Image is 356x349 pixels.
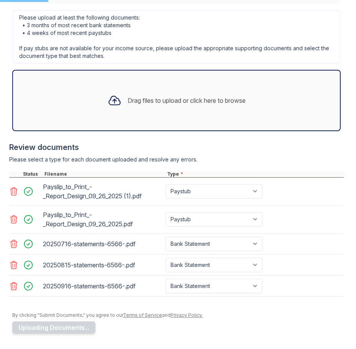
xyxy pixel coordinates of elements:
div: Please upload at least the following documents: • 3 months of most recent bank statements • 4 wee... [12,10,341,64]
div: Please select a type for each document uploaded and resolve any errors. [9,156,344,163]
div: Filename [43,171,166,177]
a: Privacy Policy. [171,312,203,318]
a: Terms of Service [123,312,162,318]
div: 20250716-statements-6566-.pdf [43,238,162,250]
button: Uploading Documents... [12,321,95,334]
div: 20250815-statements-6566-.pdf [43,259,162,271]
div: Status [21,171,43,177]
div: Type [166,171,344,177]
div: 20250916-statements-6566-.pdf [43,280,162,292]
div: Review documents [9,142,344,153]
div: Payslip_to_Print_-_Report_Design_09_26_2025.pdf [43,209,162,230]
div: Drag files to upload or click here to browse [128,96,246,105]
div: Payslip_to_Print_-_Report_Design_09_26_2025 (1).pdf [43,181,162,202]
div: By clicking "Submit Documents," you agree to our and [12,312,344,318]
